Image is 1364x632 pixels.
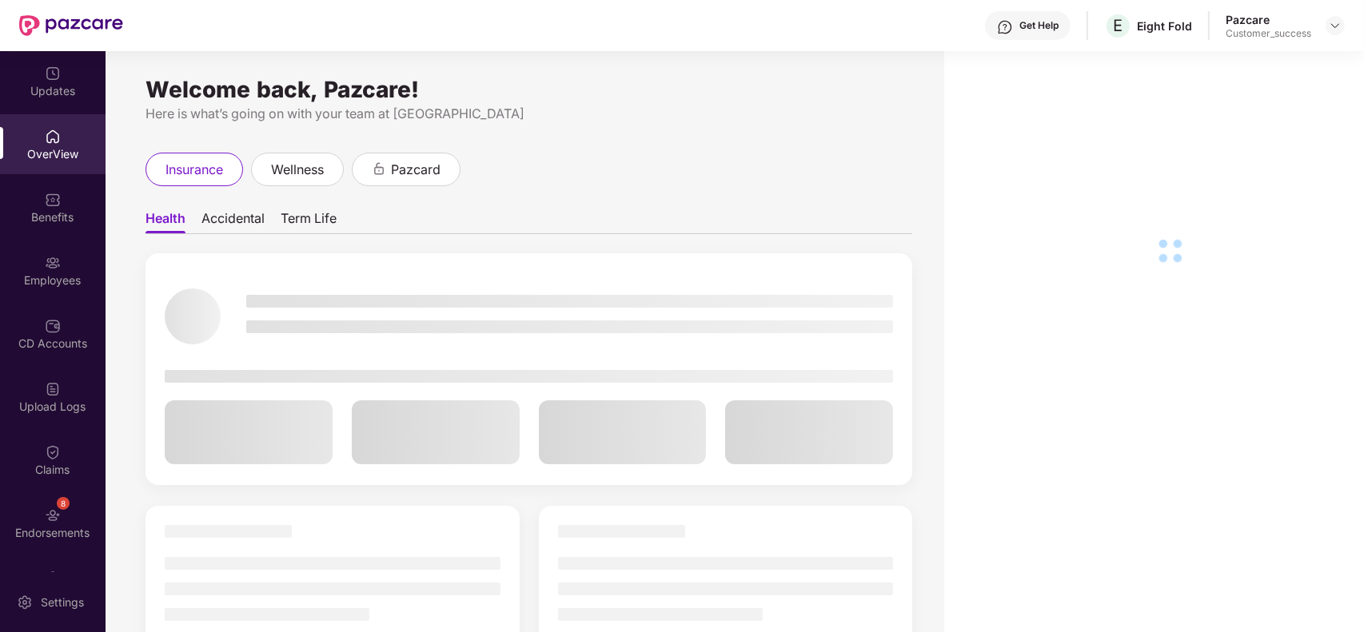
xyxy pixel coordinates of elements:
div: Eight Fold [1137,18,1192,34]
div: animation [372,161,386,176]
span: Term Life [281,210,337,233]
div: Here is what’s going on with your team at [GEOGRAPHIC_DATA] [146,104,912,124]
span: insurance [166,160,223,180]
img: svg+xml;base64,PHN2ZyBpZD0iQ2xhaW0iIHhtbG5zPSJodHRwOi8vd3d3LnczLm9yZy8yMDAwL3N2ZyIgd2lkdGg9IjIwIi... [45,444,61,460]
div: 8 [57,497,70,510]
span: pazcard [391,160,441,180]
img: svg+xml;base64,PHN2ZyBpZD0iU2V0dGluZy0yMHgyMCIgeG1sbnM9Imh0dHA6Ly93d3cudzMub3JnLzIwMDAvc3ZnIiB3aW... [17,594,33,610]
span: Health [146,210,185,233]
img: svg+xml;base64,PHN2ZyBpZD0iQ0RfQWNjb3VudHMiIGRhdGEtbmFtZT0iQ0QgQWNjb3VudHMiIHhtbG5zPSJodHRwOi8vd3... [45,318,61,334]
img: New Pazcare Logo [19,15,123,36]
img: svg+xml;base64,PHN2ZyBpZD0iRHJvcGRvd24tMzJ4MzIiIHhtbG5zPSJodHRwOi8vd3d3LnczLm9yZy8yMDAwL3N2ZyIgd2... [1329,19,1342,32]
img: svg+xml;base64,PHN2ZyBpZD0iVXBkYXRlZCIgeG1sbnM9Imh0dHA6Ly93d3cudzMub3JnLzIwMDAvc3ZnIiB3aWR0aD0iMj... [45,66,61,81]
img: svg+xml;base64,PHN2ZyBpZD0iSGVscC0zMngzMiIgeG1sbnM9Imh0dHA6Ly93d3cudzMub3JnLzIwMDAvc3ZnIiB3aWR0aD... [997,19,1013,35]
div: Get Help [1019,19,1059,32]
div: Settings [36,594,89,610]
div: Pazcare [1226,12,1311,27]
span: E [1114,16,1123,35]
img: svg+xml;base64,PHN2ZyBpZD0iRW5kb3JzZW1lbnRzIiB4bWxucz0iaHR0cDovL3d3dy53My5vcmcvMjAwMC9zdmciIHdpZH... [45,507,61,523]
div: Customer_success [1226,27,1311,40]
img: svg+xml;base64,PHN2ZyBpZD0iTXlfT3JkZXJzIiBkYXRhLW5hbWU9Ik15IE9yZGVycyIgeG1sbnM9Imh0dHA6Ly93d3cudz... [45,570,61,586]
img: svg+xml;base64,PHN2ZyBpZD0iVXBsb2FkX0xvZ3MiIGRhdGEtbmFtZT0iVXBsb2FkIExvZ3MiIHhtbG5zPSJodHRwOi8vd3... [45,381,61,397]
span: wellness [271,160,324,180]
div: Welcome back, Pazcare! [146,83,912,96]
img: svg+xml;base64,PHN2ZyBpZD0iSG9tZSIgeG1sbnM9Imh0dHA6Ly93d3cudzMub3JnLzIwMDAvc3ZnIiB3aWR0aD0iMjAiIG... [45,129,61,145]
img: svg+xml;base64,PHN2ZyBpZD0iRW1wbG95ZWVzIiB4bWxucz0iaHR0cDovL3d3dy53My5vcmcvMjAwMC9zdmciIHdpZHRoPS... [45,255,61,271]
span: Accidental [201,210,265,233]
img: svg+xml;base64,PHN2ZyBpZD0iQmVuZWZpdHMiIHhtbG5zPSJodHRwOi8vd3d3LnczLm9yZy8yMDAwL3N2ZyIgd2lkdGg9Ij... [45,192,61,208]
